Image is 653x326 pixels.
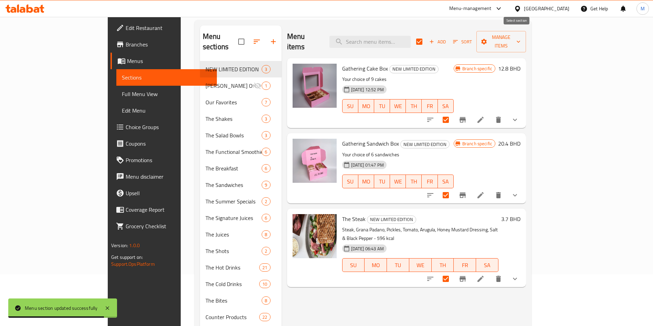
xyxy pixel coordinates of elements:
div: items [262,131,270,139]
span: WE [393,177,403,187]
div: NEW LIMITED EDITION [400,140,450,148]
span: NEW LIMITED EDITION [206,65,262,73]
span: Select to update [439,188,453,202]
div: items [262,65,270,73]
span: SA [441,177,451,187]
button: FR [422,175,438,188]
span: Manage items [482,33,520,50]
span: The Steak [342,214,366,224]
span: 2 [262,198,270,205]
div: items [259,280,270,288]
div: The Hot Drinks21 [200,259,282,276]
span: Edit Restaurant [126,24,211,32]
h6: 20.4 BHD [498,139,520,148]
img: Gathering Cake Box [293,64,337,108]
a: Coverage Report [110,201,217,218]
div: The Shots [206,247,262,255]
span: TU [377,177,387,187]
span: Edit Menu [122,106,211,115]
a: Promotions [110,152,217,168]
span: NEW LIMITED EDITION [367,215,416,223]
div: The Cold Drinks [206,280,260,288]
span: Select all sections [234,34,249,49]
p: Your choice of 9 cakes [342,75,454,84]
span: NEW LIMITED EDITION [390,65,438,73]
span: 22 [260,314,270,320]
span: [PERSON_NAME] Offers [206,82,254,90]
button: sort-choices [422,112,439,128]
div: The Sandwiches9 [200,177,282,193]
button: Sort [451,36,474,47]
button: TU [374,175,390,188]
a: Edit Menu [116,102,217,119]
span: 2 [262,248,270,254]
span: SU [345,260,362,270]
button: FR [454,258,476,272]
button: WE [390,175,406,188]
button: Branch-specific-item [454,271,471,287]
p: Your choice of 6 sandwiches [342,150,454,159]
a: Edit menu item [476,191,485,199]
span: TH [409,101,419,111]
span: TH [434,260,451,270]
div: items [262,296,270,305]
button: show more [507,271,523,287]
span: Sort sections [249,33,265,50]
span: WE [412,260,429,270]
button: SA [438,99,454,113]
a: Menus [110,53,217,69]
div: The Juices [206,230,262,239]
a: Support.OpsPlatform [111,260,155,269]
h6: 12.8 BHD [498,64,520,73]
svg: Show Choices [511,275,519,283]
span: Select to update [439,272,453,286]
span: The Sandwiches [206,181,262,189]
div: The Summer Specials [206,197,262,206]
button: delete [490,271,507,287]
div: The Bites8 [200,292,282,309]
span: Menus [127,57,211,65]
a: Upsell [110,185,217,201]
div: The Signature Juices [206,214,262,222]
div: Our Favorites7 [200,94,282,111]
span: 21 [260,264,270,271]
div: The Cold Drinks10 [200,276,282,292]
div: Counter Products22 [200,309,282,325]
span: TU [390,260,407,270]
div: The Breakfast6 [200,160,282,177]
button: TU [374,99,390,113]
a: Branches [110,36,217,53]
span: The Bites [206,296,262,305]
a: Edit menu item [476,116,485,124]
button: SU [342,258,365,272]
span: Sort items [449,36,476,47]
div: The Functional Smoothies6 [200,144,282,160]
button: SU [342,175,358,188]
span: TH [409,177,419,187]
span: The Functional Smoothies [206,148,262,156]
a: Full Menu View [116,86,217,102]
div: NEW LIMITED EDITION3 [200,61,282,77]
span: NEW LIMITED EDITION [401,140,449,148]
a: Sections [116,69,217,86]
span: Branches [126,40,211,49]
span: The Shakes [206,115,262,123]
div: Menu section updated successfully [25,304,98,312]
button: Manage items [476,31,526,52]
span: Menu disclaimer [126,172,211,181]
div: items [259,313,270,321]
span: SU [345,177,356,187]
span: [DATE] 01:47 PM [348,162,387,168]
input: search [329,36,411,48]
span: The Hot Drinks [206,263,260,272]
span: 10 [260,281,270,287]
span: 1 [262,83,270,89]
span: Select to update [439,113,453,127]
div: items [262,148,270,156]
span: 3 [262,132,270,139]
span: 6 [262,149,270,155]
span: Choice Groups [126,123,211,131]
